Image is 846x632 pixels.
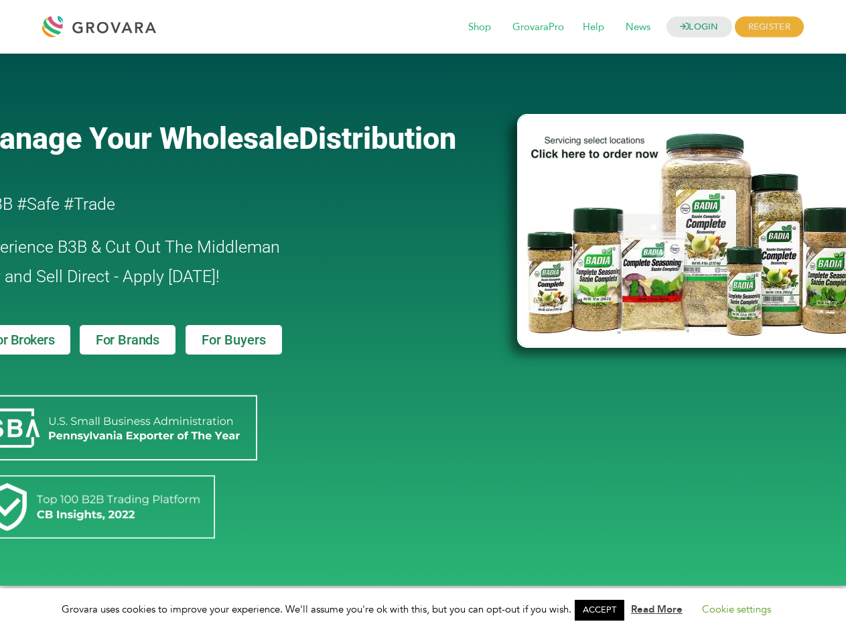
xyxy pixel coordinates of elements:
[96,333,159,346] span: For Brands
[202,333,266,346] span: For Buyers
[573,15,614,40] span: Help
[616,20,660,35] a: News
[735,17,804,38] span: REGISTER
[666,17,732,38] a: LOGIN
[186,325,282,355] a: For Buyers
[631,603,683,616] a: Read More
[573,20,614,35] a: Help
[503,20,573,35] a: GrovaraPro
[299,121,456,156] span: Distribution
[80,325,175,355] a: For Brands
[62,603,784,616] span: Grovara uses cookies to improve your experience. We'll assume you're ok with this, but you can op...
[503,15,573,40] span: GrovaraPro
[459,20,500,35] a: Shop
[616,15,660,40] span: News
[459,15,500,40] span: Shop
[575,600,624,621] a: ACCEPT
[702,603,771,616] a: Cookie settings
